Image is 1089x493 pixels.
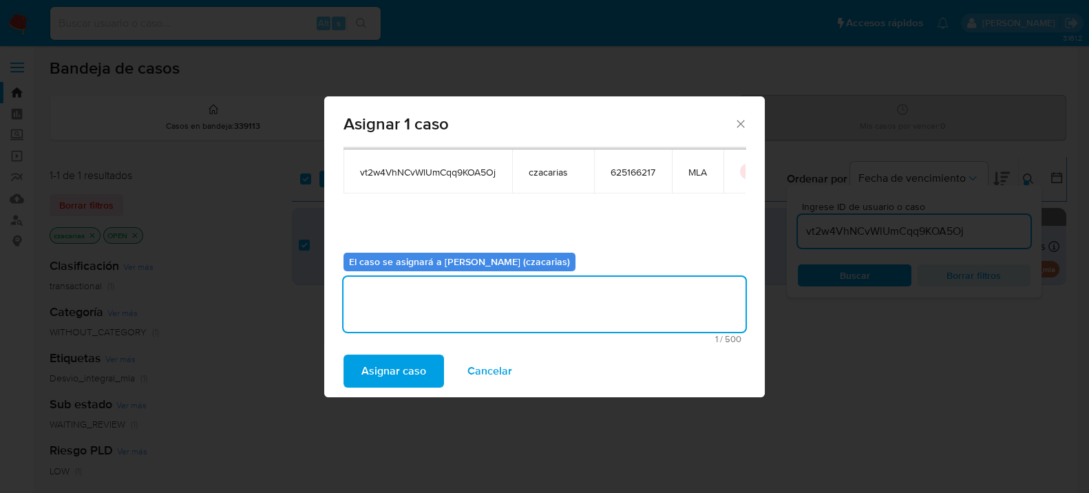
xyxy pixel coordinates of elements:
[734,117,746,129] button: Cerrar ventana
[529,166,578,178] span: czacarias
[360,166,496,178] span: vt2w4VhNCvWlUmCqq9KOA5Oj
[348,335,741,344] span: Máximo 500 caracteres
[740,163,757,180] button: icon-button
[324,96,765,397] div: assign-modal
[343,355,444,388] button: Asignar caso
[688,166,707,178] span: MLA
[450,355,530,388] button: Cancelar
[343,116,734,132] span: Asignar 1 caso
[611,166,655,178] span: 625166217
[361,356,426,386] span: Asignar caso
[349,255,570,269] b: El caso se asignará a [PERSON_NAME] (czacarias)
[467,356,512,386] span: Cancelar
